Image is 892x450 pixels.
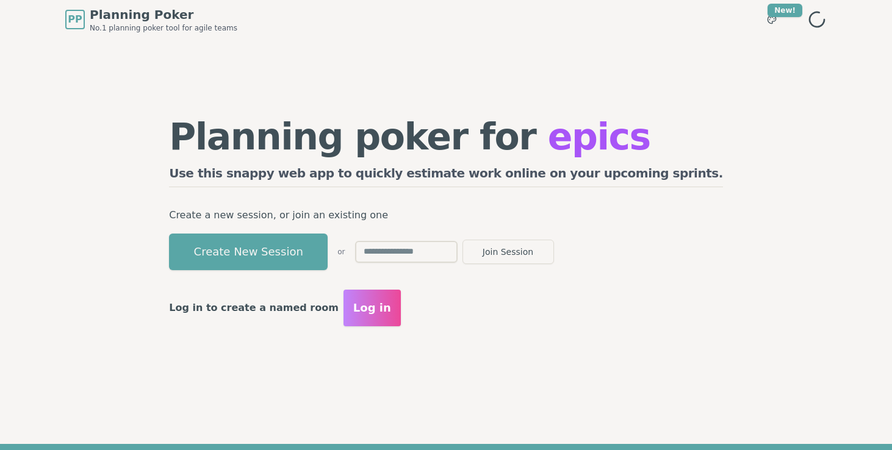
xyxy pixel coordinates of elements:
[65,6,237,33] a: PPPlanning PokerNo.1 planning poker tool for agile teams
[169,165,723,187] h2: Use this snappy web app to quickly estimate work online on your upcoming sprints.
[768,4,802,17] div: New!
[90,23,237,33] span: No.1 planning poker tool for agile teams
[462,240,554,264] button: Join Session
[169,207,723,224] p: Create a new session, or join an existing one
[548,115,650,158] span: epics
[761,9,783,30] button: New!
[169,118,723,155] h1: Planning poker for
[68,12,82,27] span: PP
[343,290,401,326] button: Log in
[337,247,345,257] span: or
[169,299,339,316] p: Log in to create a named room
[90,6,237,23] span: Planning Poker
[353,299,391,316] span: Log in
[169,234,328,270] button: Create New Session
